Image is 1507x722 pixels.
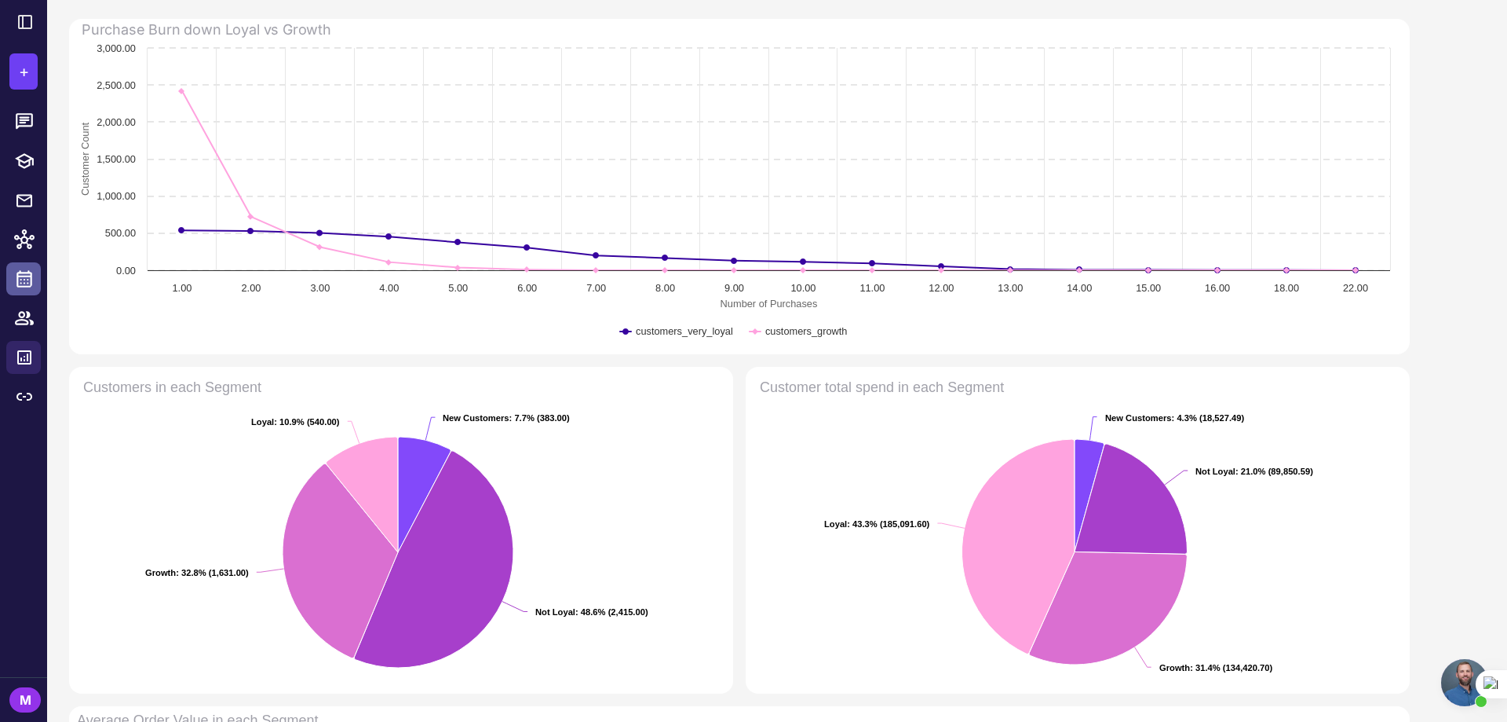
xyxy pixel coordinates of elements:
text: Customer Count [79,122,91,196]
text: 9.00 [724,282,744,294]
text: 1,500.00 [97,153,136,165]
text: 2,000.00 [97,116,136,128]
text: 2,500.00 [97,79,136,91]
tspan: Growth [145,568,176,577]
text: 13.00 [998,282,1023,294]
text: 7.00 [586,282,606,294]
text: : 4.3% (18,527.49) [1105,413,1244,423]
text: : 32.8% (1,631.00) [145,568,249,577]
text: 16.00 [1205,282,1230,294]
text: 5.00 [448,282,468,294]
text: : 21.0% (89,850.59) [1195,467,1313,476]
text: customers_growth [765,325,848,337]
text: : 10.9% (540.00) [251,417,340,427]
text: 22.00 [1343,282,1368,294]
text: 18.00 [1274,282,1299,294]
text: Number of Purchases [721,298,818,310]
text: Customer total spend in each Segment [760,379,1004,395]
text: : 31.4% (134,420.70) [1159,663,1273,673]
tspan: Loyal [251,417,274,427]
a: Open chat [1441,659,1488,706]
svg: Customers in each Segment [75,373,721,687]
button: + [9,53,38,90]
div: Purchase Burn down Loyal vs Growth [82,19,331,40]
tspan: Not Loyal [1195,467,1235,476]
text: Customers in each Segment [83,379,261,395]
text: 1,000.00 [97,190,136,202]
text: : 48.6% (2,415.00) [535,607,648,617]
tspan: New Customers [443,413,509,423]
text: 4.00 [379,282,399,294]
text: 11.00 [859,282,885,294]
text: 6.00 [517,282,537,294]
text: : 43.3% (185,091.60) [824,519,930,529]
text: 0.00 [116,265,136,277]
text: 12.00 [929,282,954,294]
text: customers_very_loyal [636,325,733,337]
tspan: New Customers [1105,413,1172,423]
text: 3.00 [310,282,330,294]
div: M [9,687,41,713]
text: 2.00 [241,282,261,294]
text: 10.00 [790,282,816,294]
tspan: Loyal [824,519,847,529]
text: 15.00 [1136,282,1161,294]
text: 1.00 [173,282,192,294]
tspan: Not Loyal [535,607,575,617]
text: : 7.7% (383.00) [443,413,570,423]
span: + [19,60,29,83]
tspan: Growth [1159,663,1190,673]
text: 500.00 [105,227,136,239]
text: 14.00 [1067,282,1092,294]
text: 3,000.00 [97,42,136,54]
text: 8.00 [655,282,675,294]
svg: Customer total spend in each Segment [752,373,1397,687]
